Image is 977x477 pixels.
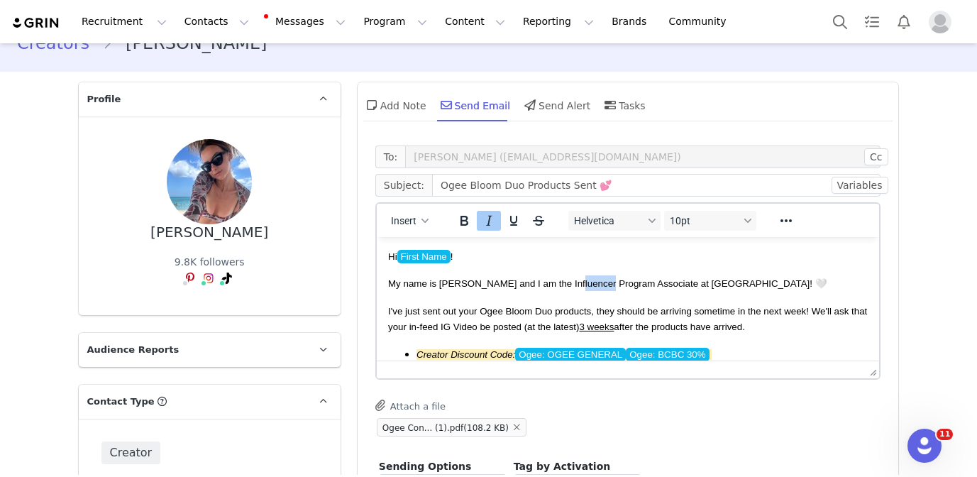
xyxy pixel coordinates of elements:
button: Recruitment [73,6,175,38]
button: Underline [502,211,526,231]
span: Sending Options [379,461,472,472]
span: Ogee: BCBC 30% [249,111,332,124]
button: Reveal or hide additional toolbar items [774,211,798,231]
span: Ogee Con... (1).pdf [382,423,464,433]
button: Reporting [514,6,602,38]
span: I've just sent out your Ogee Bloom Duo products, they should be arriving sometime in the next wee... [11,69,490,95]
div: [PERSON_NAME] [150,224,268,241]
span: Insert [391,215,416,226]
a: Creators [17,31,102,56]
img: placeholder-profile.jpg [929,11,951,33]
span: Subject: [375,174,432,197]
img: 31539d74-cfab-4740-a268-7355f28af6b7.jpg [167,139,252,224]
input: Add a subject line [432,174,881,197]
span: To: [375,146,405,168]
button: Content [436,6,514,38]
button: Program [355,6,436,38]
span: Audience Reports [87,343,180,357]
button: Italic [477,211,501,231]
a: Community [661,6,741,38]
span: First Name [21,13,74,26]
div: Send Email [438,88,511,122]
div: Tasks [602,88,646,122]
span: Ogee: OGEE GENERAL [138,111,249,124]
button: Font sizes [664,211,756,231]
button: Strikethrough [526,211,551,231]
span: 3 weeks [202,84,237,95]
a: Brands [603,6,659,38]
span: Hi ! [11,13,76,26]
span: Tag by Activation [514,461,610,472]
div: Add Note [363,88,426,122]
iframe: Intercom live chat [907,429,942,463]
button: Insert [385,211,434,231]
button: Bold [452,211,476,231]
span: Contact Type [87,395,155,409]
button: Cc [864,148,888,165]
button: Profile [920,11,966,33]
button: Fonts [568,211,661,231]
img: grin logo [11,16,61,30]
img: instagram.svg [203,273,214,284]
button: Messages [258,6,354,38]
button: Search [824,6,856,38]
span: 11 [937,429,953,440]
span: Helvetica [574,215,644,226]
span: Creator [101,442,161,464]
span: My name is [PERSON_NAME] and I am the Influencer Program Associate at [GEOGRAPHIC_DATA]! 🤍 [11,41,451,52]
button: Attach a file [375,397,446,414]
button: Variables [832,177,888,194]
button: Contacts [176,6,258,38]
div: Send Alert [521,88,590,122]
span: (108.2 KB) [463,423,509,433]
iframe: Rich Text Area [377,237,880,361]
div: Press the Up and Down arrow keys to resize the editor. [864,361,879,378]
a: Tasks [856,6,888,38]
em: Creator Discount Code: [40,111,335,124]
div: 9.8K followers [175,255,245,270]
span: Profile [87,92,121,106]
span: 10pt [670,215,739,226]
button: Notifications [888,6,920,38]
